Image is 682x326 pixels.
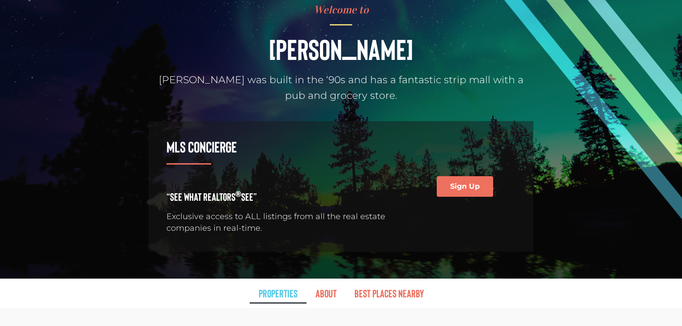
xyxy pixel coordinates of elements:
[307,283,345,304] a: About
[250,283,307,304] a: Properties
[149,4,533,15] h4: Welcome to
[345,283,433,304] a: Best Places Nearby
[437,176,493,197] a: Sign Up
[235,189,241,199] sup: ®
[166,191,405,202] h4: “See What REALTORS See”
[90,283,592,304] nav: Menu
[149,72,533,103] p: [PERSON_NAME] was built in the ‘90s and has a fantastic strip mall with a pub and grocery store.
[450,183,480,190] span: Sign Up
[149,34,533,63] h1: [PERSON_NAME]
[166,139,405,154] h3: MLS Concierge
[166,211,405,233] p: Exclusive access to ALL listings from all the real estate companies in real-time.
